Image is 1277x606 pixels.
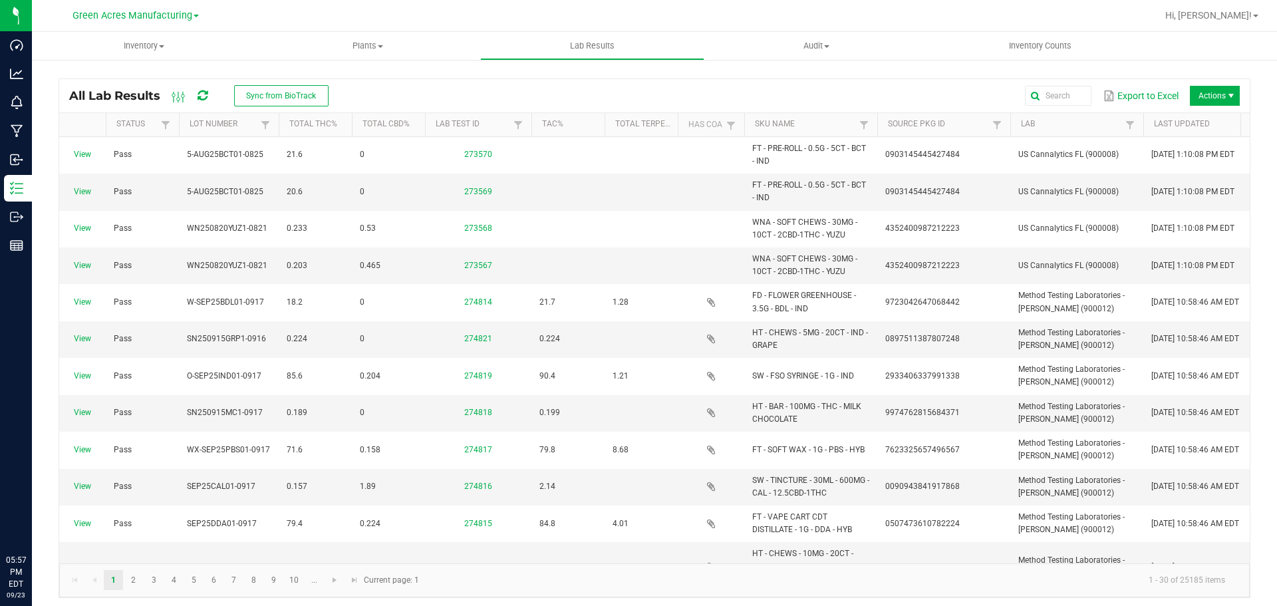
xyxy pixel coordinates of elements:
a: Page 3 [144,570,164,590]
span: Method Testing Laboratories - [PERSON_NAME] (900012) [1018,512,1125,534]
a: View [74,297,91,307]
a: View [74,562,91,571]
span: [DATE] 10:58:46 AM EDT [1151,562,1239,571]
span: Pass [114,519,132,528]
a: Audit [704,32,928,60]
span: 7623325657496567 [885,445,960,454]
a: Filter [510,116,526,133]
span: Sync from BioTrack [246,91,316,100]
span: Method Testing Laboratories - [PERSON_NAME] (900012) [1018,476,1125,498]
p: 05:57 PM EDT [6,554,26,590]
a: SKU NameSortable [755,119,855,130]
span: 21.7 [539,297,555,307]
span: W-SEP25BDL01-0917 [187,297,264,307]
span: Method Testing Laboratories - [PERSON_NAME] (900012) [1018,402,1125,424]
div: All Lab Results [69,84,339,107]
span: 0.157 [287,482,307,491]
span: SEP25DDA01-0917 [187,519,257,528]
span: [DATE] 10:58:46 AM EDT [1151,445,1239,454]
a: 274813 [464,562,492,571]
a: Page 10 [285,570,304,590]
a: Page 1 [104,570,123,590]
a: View [74,445,91,454]
li: Actions [1190,86,1240,106]
inline-svg: Inbound [10,153,23,166]
a: Total Terpenes%Sortable [615,119,672,130]
span: SW - FSO SYRINGE - 1G - IND [752,371,854,380]
span: Pass [114,445,132,454]
span: 79.8 [539,445,555,454]
span: 0.199 [539,408,560,417]
a: Lab Test IDSortable [436,119,509,130]
a: View [74,482,91,491]
a: Page 4 [164,570,184,590]
a: Page 2 [124,570,143,590]
span: 20.6 [287,187,303,196]
span: 1.21 [613,371,629,380]
span: 0.236 [360,562,380,571]
a: View [74,371,91,380]
span: FD - FLOWER GREENHOUSE - 3.5G - BDL - IND [752,291,856,313]
a: Inventory [32,32,256,60]
span: 0.224 [360,519,380,528]
a: Filter [1122,116,1138,133]
span: SN250915MC1-0917 [187,408,263,417]
span: 0507473610782224 [885,519,960,528]
inline-svg: Inventory [10,182,23,195]
a: Page 7 [224,570,243,590]
span: 0.204 [360,371,380,380]
a: 273569 [464,187,492,196]
a: Source Pkg IDSortable [888,119,988,130]
inline-svg: Monitoring [10,96,23,109]
span: HT - BAR - 100MG - THC - MILK CHOCOLATE [752,402,861,424]
a: TAC%Sortable [542,119,599,130]
a: Go to the next page [325,570,345,590]
span: 71.6 [287,445,303,454]
iframe: Resource center [13,500,53,539]
a: Page 11 [305,570,324,590]
span: 84.8 [539,519,555,528]
span: O-SEP25IND01-0917 [187,371,261,380]
span: Pass [114,261,132,270]
span: SEP25CAL01-0917 [187,482,255,491]
a: 274821 [464,334,492,343]
span: HT - CHEWS - 10MG - 20CT - HYB - 1CBD-1THC - BLUE RASPBERRY [752,549,853,583]
span: Method Testing Laboratories - [PERSON_NAME] (900012) [1018,365,1125,386]
kendo-pager-info: 1 - 30 of 25185 items [427,569,1236,591]
inline-svg: Reports [10,239,23,252]
span: 0903145445427484 [885,187,960,196]
th: Has CoA [678,113,744,137]
span: WN250820YUZ1-0821 [187,224,267,233]
a: 274815 [464,519,492,528]
span: Pass [114,297,132,307]
span: Inventory [32,40,256,52]
span: 4.01 [613,519,629,528]
span: [DATE] 1:10:08 PM EDT [1151,224,1234,233]
span: Pass [114,482,132,491]
a: Page 9 [264,570,283,590]
span: Pass [114,334,132,343]
input: Search [1025,86,1091,106]
span: WNA - SOFT CHEWS - 30MG - 10CT - 2CBD-1THC - YUZU [752,254,857,276]
span: 0.233 [287,224,307,233]
a: Total THC%Sortable [289,119,347,130]
a: 273567 [464,261,492,270]
span: HT - CHEWS - 5MG - 20CT - IND - GRAPE [752,328,868,350]
span: 5-AUG25BCT01-0825 [187,187,263,196]
span: FT - PRE-ROLL - 0.5G - 5CT - BCT - IND [752,180,866,202]
span: 0.158 [360,445,380,454]
inline-svg: Outbound [10,210,23,224]
span: Method Testing Laboratories - [PERSON_NAME] (900012) [1018,438,1125,460]
span: Pass [114,371,132,380]
a: Lab Results [480,32,704,60]
span: 2.14 [539,482,555,491]
span: SN250916BLR1-0917 [187,562,264,571]
a: Go to the last page [345,570,364,590]
span: [DATE] 10:58:46 AM EDT [1151,482,1239,491]
a: 274818 [464,408,492,417]
a: Filter [257,116,273,133]
span: Pass [114,187,132,196]
span: 21.6 [287,150,303,159]
inline-svg: Analytics [10,67,23,80]
span: 0.231 [287,562,307,571]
